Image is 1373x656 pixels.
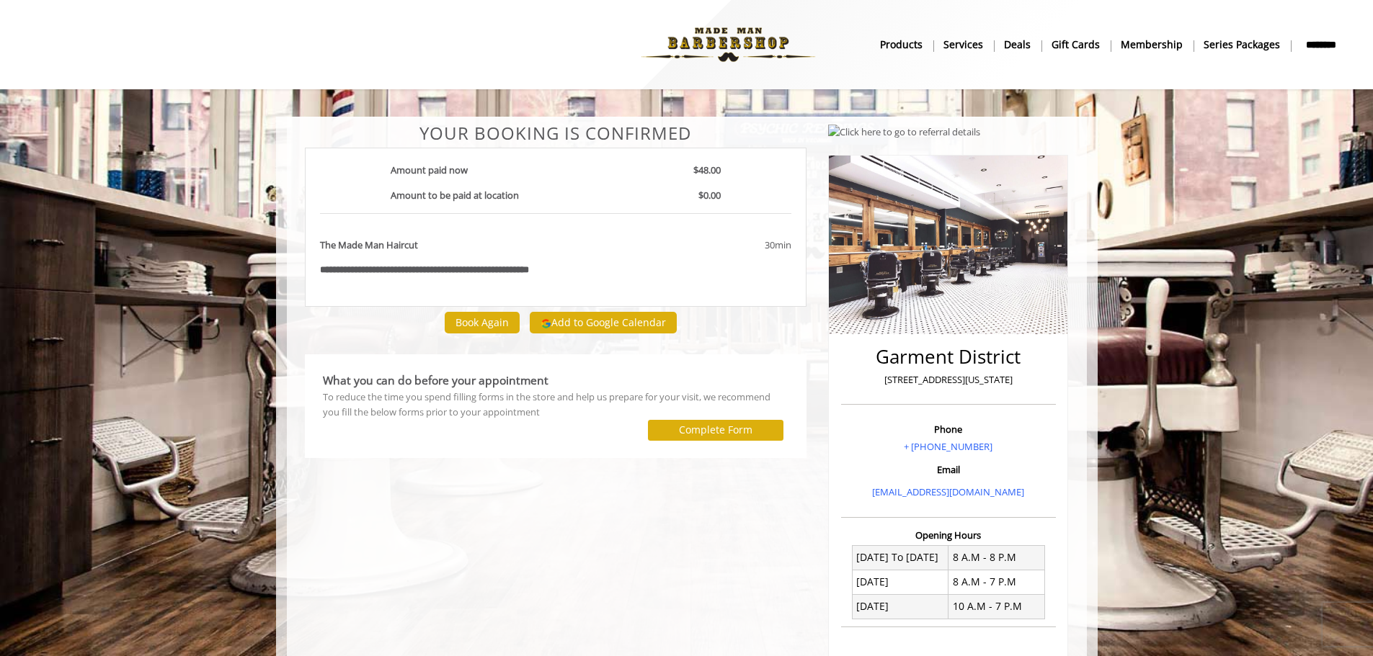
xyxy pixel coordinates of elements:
[1052,37,1100,53] b: gift cards
[320,238,418,253] b: The Made Man Haircut
[948,545,1045,570] td: 8 A.M - 8 P.M
[1121,37,1183,53] b: Membership
[845,424,1052,434] h3: Phone
[391,189,519,202] b: Amount to be paid at location
[648,420,783,441] button: Complete Form
[323,372,548,388] b: What you can do before your appointment
[1204,37,1280,53] b: Series packages
[305,124,807,143] center: Your Booking is confirmed
[870,34,933,55] a: Productsproducts
[698,189,721,202] b: $0.00
[880,37,923,53] b: products
[530,312,677,333] button: Add to Google Calendar
[1004,37,1031,53] b: Deals
[445,312,520,333] button: Book Again
[943,37,983,53] b: Services
[693,163,721,176] b: $48.00
[933,34,994,55] a: ServicesServices
[845,464,1052,475] h3: Email
[994,34,1041,55] a: DealsDeals
[948,570,1045,594] td: 8 A.M - 7 P.M
[1041,34,1111,55] a: Gift cardsgift cards
[904,440,992,453] a: + [PHONE_NUMBER]
[948,595,1045,619] td: 10 A.M - 7 P.M
[841,530,1056,540] h3: Opening Hours
[323,390,789,420] div: To reduce the time you spend filling forms in the store and help us prepare for your visit, we re...
[679,424,752,436] label: Complete Form
[852,595,948,619] td: [DATE]
[1111,34,1194,55] a: MembershipMembership
[845,346,1052,367] h2: Garment District
[828,125,980,140] img: Click here to go to referral details
[1194,34,1291,55] a: Series packagesSeries packages
[872,485,1024,498] a: [EMAIL_ADDRESS][DOMAIN_NAME]
[629,5,827,84] img: Made Man Barbershop logo
[649,238,791,253] div: 30min
[852,570,948,594] td: [DATE]
[852,545,948,570] td: [DATE] To [DATE]
[845,372,1052,387] p: [STREET_ADDRESS][US_STATE]
[391,163,468,176] b: Amount paid now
